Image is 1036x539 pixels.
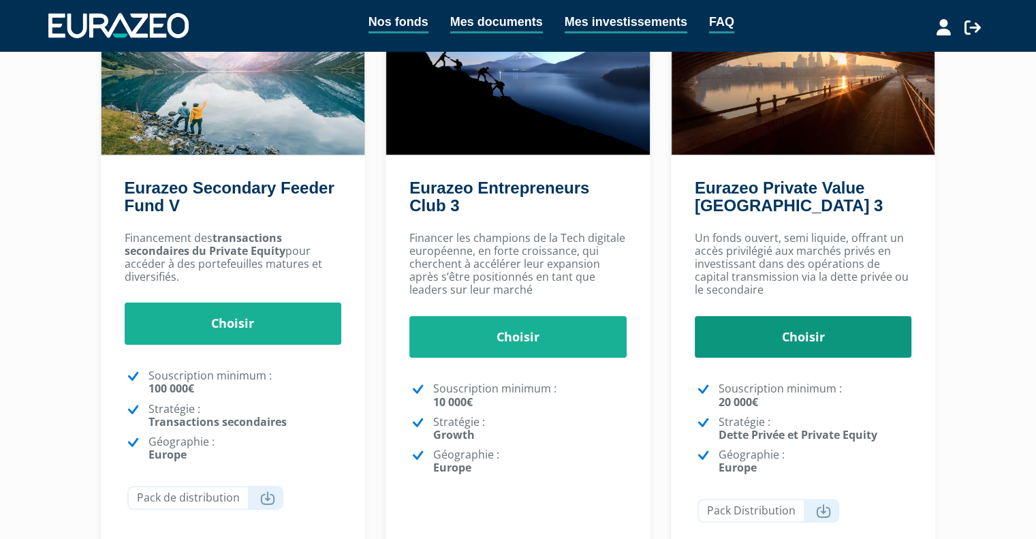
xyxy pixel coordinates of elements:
[148,403,342,429] p: Stratégie :
[719,416,912,442] p: Stratégie :
[433,448,627,474] p: Géographie :
[48,13,189,37] img: 1732889491-logotype_eurazeo_blanc_rvb.png
[433,416,627,442] p: Stratégie :
[450,12,543,33] a: Mes documents
[719,448,912,474] p: Géographie :
[695,179,883,215] a: Eurazeo Private Value [GEOGRAPHIC_DATA] 3
[125,230,285,258] strong: transactions secondaires du Private Equity
[409,232,627,297] p: Financer les champions de la Tech digitale européenne, en forte croissance, qui cherchent à accél...
[148,369,342,395] p: Souscription minimum :
[125,303,342,345] a: Choisir
[125,179,334,215] a: Eurazeo Secondary Feeder Fund V
[148,381,194,396] strong: 100 000€
[719,460,757,475] strong: Europe
[565,12,687,33] a: Mes investissements
[148,414,287,429] strong: Transactions secondaires
[719,395,758,410] strong: 20 000€
[368,12,428,33] a: Nos fonds
[409,179,589,215] a: Eurazeo Entrepreneurs Club 3
[409,316,627,358] a: Choisir
[148,435,342,461] p: Géographie :
[433,382,627,408] p: Souscription minimum :
[433,427,475,442] strong: Growth
[695,232,912,297] p: Un fonds ouvert, semi liquide, offrant un accès privilégié aux marchés privés en investissant dan...
[433,395,473,410] strong: 10 000€
[719,427,877,442] strong: Dette Privée et Private Equity
[697,499,839,523] a: Pack Distribution
[719,382,912,408] p: Souscription minimum :
[127,486,283,510] a: Pack de distribution
[433,460,471,475] strong: Europe
[709,12,734,33] a: FAQ
[125,232,342,284] p: Financement des pour accéder à des portefeuilles matures et diversifiés.
[148,447,187,462] strong: Europe
[695,316,912,358] a: Choisir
